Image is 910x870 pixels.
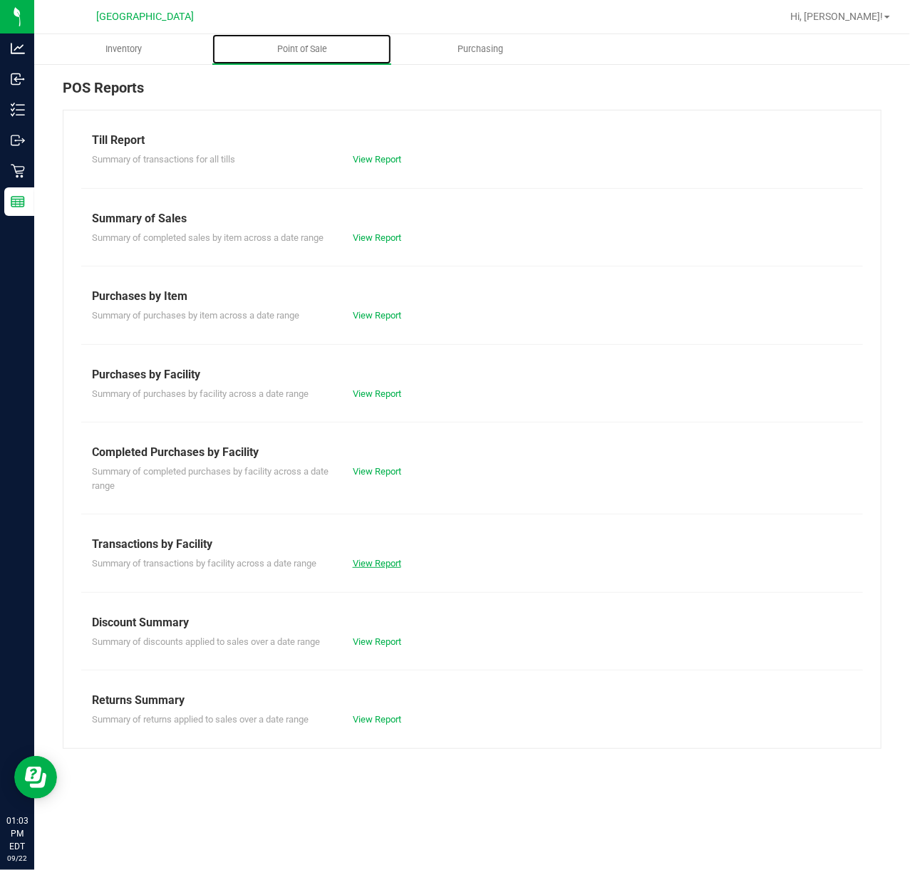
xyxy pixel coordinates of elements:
span: Inventory [86,43,161,56]
p: 01:03 PM EDT [6,814,28,853]
span: Hi, [PERSON_NAME]! [790,11,883,22]
a: View Report [353,558,401,569]
div: Returns Summary [92,692,852,709]
a: View Report [353,714,401,725]
inline-svg: Inbound [11,72,25,86]
span: Summary of purchases by facility across a date range [92,388,309,399]
span: Summary of transactions by facility across a date range [92,558,316,569]
inline-svg: Retail [11,164,25,178]
inline-svg: Analytics [11,41,25,56]
span: Purchasing [438,43,522,56]
span: Summary of discounts applied to sales over a date range [92,636,320,647]
iframe: Resource center [14,756,57,799]
a: View Report [353,232,401,243]
p: 09/22 [6,853,28,864]
a: View Report [353,388,401,399]
a: Inventory [34,34,212,64]
span: Summary of purchases by item across a date range [92,310,299,321]
div: Completed Purchases by Facility [92,444,852,461]
a: View Report [353,154,401,165]
div: POS Reports [63,77,881,110]
a: Point of Sale [212,34,391,64]
span: [GEOGRAPHIC_DATA] [97,11,195,23]
span: Summary of completed purchases by facility across a date range [92,466,329,491]
inline-svg: Reports [11,195,25,209]
a: View Report [353,466,401,477]
inline-svg: Inventory [11,103,25,117]
inline-svg: Outbound [11,133,25,147]
span: Summary of returns applied to sales over a date range [92,714,309,725]
a: Purchasing [391,34,569,64]
div: Discount Summary [92,614,852,631]
a: View Report [353,310,401,321]
span: Summary of transactions for all tills [92,154,235,165]
div: Transactions by Facility [92,536,852,553]
span: Summary of completed sales by item across a date range [92,232,324,243]
div: Purchases by Item [92,288,852,305]
span: Point of Sale [258,43,346,56]
div: Till Report [92,132,852,149]
div: Summary of Sales [92,210,852,227]
a: View Report [353,636,401,647]
div: Purchases by Facility [92,366,852,383]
